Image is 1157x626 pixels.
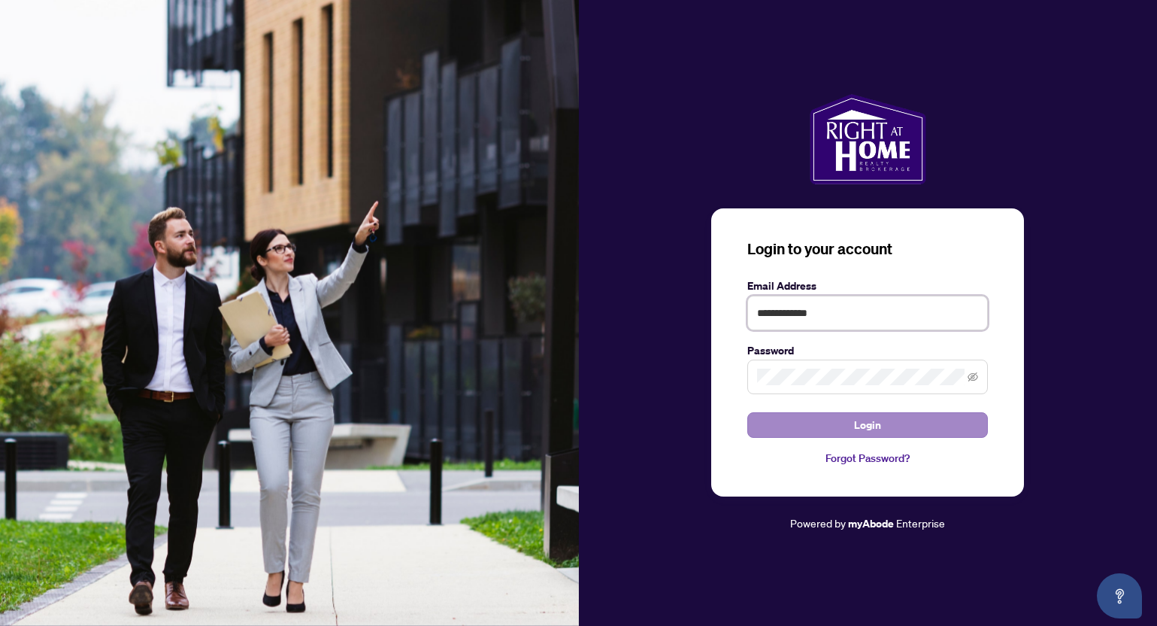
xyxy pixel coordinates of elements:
span: Powered by [790,516,846,530]
button: Login [747,412,988,438]
img: ma-logo [810,94,926,184]
h3: Login to your account [747,239,988,260]
span: Enterprise [896,516,945,530]
a: Forgot Password? [747,450,988,466]
span: Login [854,413,881,437]
label: Password [747,342,988,359]
button: Open asap [1097,573,1142,618]
span: eye-invisible [968,372,978,382]
label: Email Address [747,278,988,294]
a: myAbode [848,515,894,532]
